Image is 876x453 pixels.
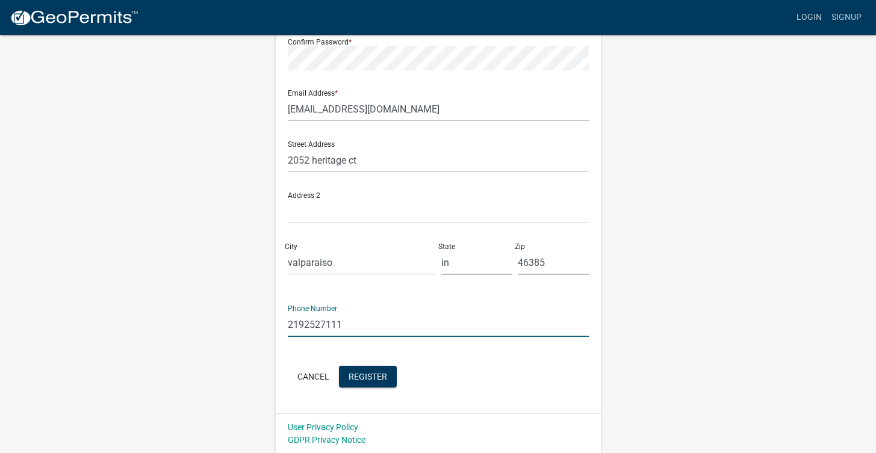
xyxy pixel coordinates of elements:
[827,6,866,29] a: Signup
[339,366,397,387] button: Register
[288,422,358,432] a: User Privacy Policy
[288,366,339,387] button: Cancel
[349,371,387,381] span: Register
[792,6,827,29] a: Login
[288,435,365,445] a: GDPR Privacy Notice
